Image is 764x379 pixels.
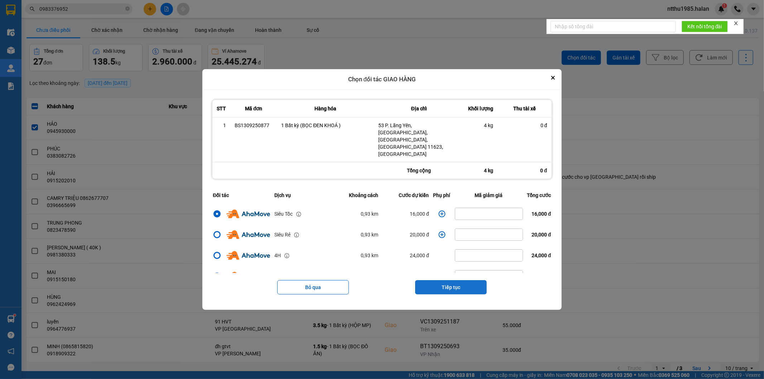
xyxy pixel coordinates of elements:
[281,104,370,113] div: Hàng hóa
[235,104,273,113] div: Mã đơn
[468,104,494,113] div: Khối lượng
[211,187,272,203] th: Đối tác
[331,245,381,266] td: 0,93 km
[464,162,498,179] div: 4 kg
[380,187,431,203] th: Cước dự kiến
[274,231,290,239] div: Siêu Rẻ
[549,73,557,82] button: Close
[551,21,676,32] input: Nhập số tổng đài
[235,122,273,129] div: BS1309250877
[498,162,552,179] div: 0 đ
[281,122,370,129] div: 1 Bất kỳ (BỌC ĐEN KHOÁ )
[379,104,460,113] div: Địa chỉ
[277,280,349,294] button: Bỏ qua
[226,251,270,260] img: Ahamove
[331,266,381,287] td: 0,93 km
[380,245,431,266] td: 24,000 đ
[272,187,331,203] th: Dịch vụ
[682,21,728,32] button: Kết nối tổng đài
[502,122,547,129] div: 0 đ
[431,187,453,203] th: Phụ phí
[202,69,561,90] div: Chọn đối tác GIAO HÀNG
[226,230,270,239] img: Ahamove
[532,253,551,258] span: 24,000 đ
[274,272,281,280] div: 2H
[274,210,293,218] div: Siêu Tốc
[453,187,525,203] th: Mã giảm giá
[415,280,487,294] button: Tiếp tục
[525,187,553,203] th: Tổng cước
[379,122,460,158] div: 53 P. Lãng Yên, [GEOGRAPHIC_DATA], [GEOGRAPHIC_DATA], [GEOGRAPHIC_DATA] 11623, [GEOGRAPHIC_DATA]
[331,203,381,224] td: 0,93 km
[331,187,381,203] th: Khoảng cách
[374,162,464,179] div: Tổng cộng
[217,104,226,113] div: STT
[226,272,270,280] img: Ahamove
[502,104,547,113] div: Thu tài xế
[380,203,431,224] td: 16,000 đ
[532,232,551,238] span: 20,000 đ
[380,266,431,287] td: 20,000 đ
[380,224,431,245] td: 20,000 đ
[331,224,381,245] td: 0,93 km
[532,211,551,217] span: 16,000 đ
[687,23,722,30] span: Kết nối tổng đài
[468,122,494,129] div: 4 kg
[734,21,739,26] span: close
[202,69,561,310] div: dialog
[274,251,281,259] div: 4H
[226,210,270,218] img: Ahamove
[217,122,226,129] div: 1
